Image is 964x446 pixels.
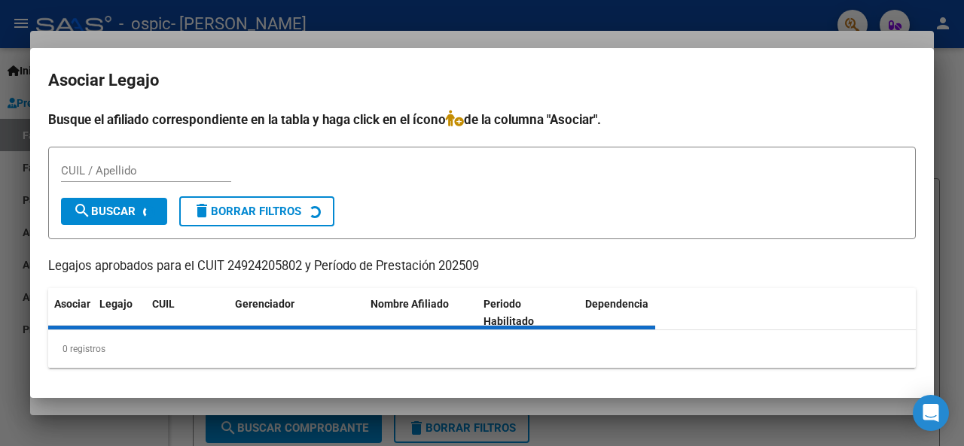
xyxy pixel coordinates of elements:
[61,198,167,225] button: Buscar
[54,298,90,310] span: Asociar
[235,298,294,310] span: Gerenciador
[48,110,916,129] h4: Busque el afiliado correspondiente en la tabla y haga click en el ícono de la columna "Asociar".
[229,288,365,338] datatable-header-cell: Gerenciador
[48,66,916,95] h2: Asociar Legajo
[48,330,916,368] div: 0 registros
[193,202,211,220] mat-icon: delete
[93,288,146,338] datatable-header-cell: Legajo
[152,298,175,310] span: CUIL
[193,205,301,218] span: Borrar Filtros
[484,298,534,327] span: Periodo Habilitado
[48,288,93,338] datatable-header-cell: Asociar
[477,288,579,338] datatable-header-cell: Periodo Habilitado
[48,257,916,276] p: Legajos aprobados para el CUIT 24924205802 y Período de Prestación 202509
[179,196,334,226] button: Borrar Filtros
[73,202,91,220] mat-icon: search
[371,298,449,310] span: Nombre Afiliado
[579,288,692,338] datatable-header-cell: Dependencia
[365,288,477,338] datatable-header-cell: Nombre Afiliado
[913,395,949,431] div: Open Intercom Messenger
[585,298,648,310] span: Dependencia
[99,298,133,310] span: Legajo
[146,288,229,338] datatable-header-cell: CUIL
[73,205,136,218] span: Buscar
